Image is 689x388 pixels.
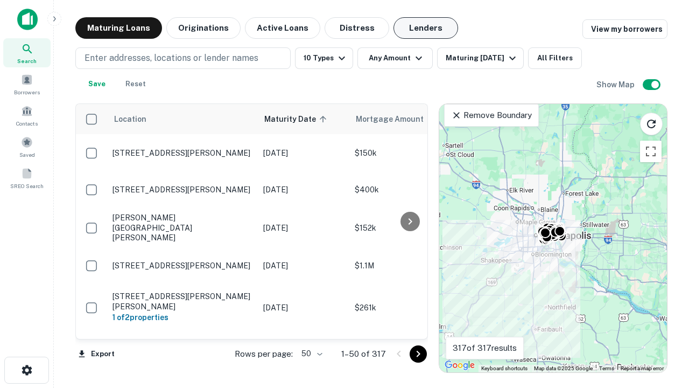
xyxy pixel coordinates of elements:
p: [DATE] [263,302,344,314]
button: Maturing [DATE] [437,47,524,69]
a: Search [3,38,51,67]
img: Google [442,358,477,372]
p: $152k [355,222,462,234]
button: Any Amount [357,47,433,69]
div: 0 0 [439,104,667,372]
div: 50 [297,346,324,362]
button: Export [75,346,117,362]
a: Contacts [3,101,51,130]
p: 1–50 of 317 [341,348,386,361]
p: [DATE] [263,147,344,159]
button: 10 Types [295,47,353,69]
button: Toggle fullscreen view [640,141,662,162]
span: Contacts [16,119,38,128]
p: Enter addresses, locations or lender names [85,52,258,65]
iframe: Chat Widget [635,267,689,319]
p: Rows per page: [235,348,293,361]
p: [DATE] [263,222,344,234]
a: Saved [3,132,51,161]
button: Go to next page [410,345,427,363]
button: Maturing Loans [75,17,162,39]
span: Mortgage Amount [356,113,438,126]
a: Borrowers [3,70,51,99]
span: Saved [19,150,35,159]
span: Map data ©2025 Google [534,365,593,371]
button: Distress [325,17,389,39]
button: Keyboard shortcuts [481,365,528,372]
a: Open this area in Google Maps (opens a new window) [442,358,477,372]
a: SREO Search [3,163,51,192]
span: Location [114,113,146,126]
button: Enter addresses, locations or lender names [75,47,291,69]
p: $1.1M [355,260,462,272]
a: View my borrowers [582,19,667,39]
a: Report a map error [621,365,664,371]
button: Active Loans [245,17,320,39]
button: Lenders [393,17,458,39]
span: Maturity Date [264,113,330,126]
img: capitalize-icon.png [17,9,38,30]
button: Originations [166,17,241,39]
p: [DATE] [263,184,344,196]
p: [STREET_ADDRESS][PERSON_NAME][PERSON_NAME] [113,292,252,311]
p: $150k [355,147,462,159]
p: [DATE] [263,260,344,272]
a: Terms (opens in new tab) [599,365,614,371]
div: Maturing [DATE] [446,52,519,65]
th: Mortgage Amount [349,104,468,134]
button: Reload search area [640,113,663,135]
p: [STREET_ADDRESS][PERSON_NAME] [113,261,252,271]
button: Reset [118,73,153,95]
h6: Show Map [596,79,636,91]
th: Maturity Date [258,104,349,134]
p: 317 of 317 results [453,342,517,355]
h6: 1 of 2 properties [113,311,252,323]
span: Search [17,57,37,65]
p: [PERSON_NAME] [GEOGRAPHIC_DATA][PERSON_NAME] [113,213,252,242]
button: Save your search to get updates of matches that match your search criteria. [80,73,114,95]
p: $400k [355,184,462,196]
th: Location [107,104,258,134]
p: Remove Boundary [451,109,531,122]
button: All Filters [528,47,582,69]
p: [STREET_ADDRESS][PERSON_NAME] [113,148,252,158]
span: SREO Search [10,182,44,190]
p: $261k [355,302,462,314]
p: [STREET_ADDRESS][PERSON_NAME] [113,185,252,195]
span: Borrowers [14,88,40,96]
